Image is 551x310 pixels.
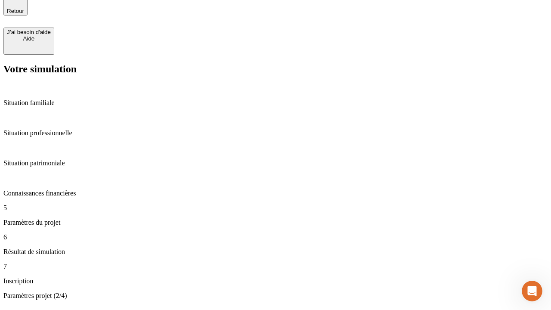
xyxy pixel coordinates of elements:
[3,28,54,55] button: J’ai besoin d'aideAide
[3,63,548,75] h2: Votre simulation
[3,159,548,167] p: Situation patrimoniale
[7,35,51,42] div: Aide
[3,248,548,256] p: Résultat de simulation
[3,263,548,270] p: 7
[3,292,548,300] p: Paramètres projet (2/4)
[3,219,548,226] p: Paramètres du projet
[522,281,542,301] iframe: Intercom live chat
[3,233,548,241] p: 6
[3,99,548,107] p: Situation familiale
[3,277,548,285] p: Inscription
[3,204,548,212] p: 5
[7,8,24,14] span: Retour
[3,129,548,137] p: Situation professionnelle
[3,189,548,197] p: Connaissances financières
[7,29,51,35] div: J’ai besoin d'aide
